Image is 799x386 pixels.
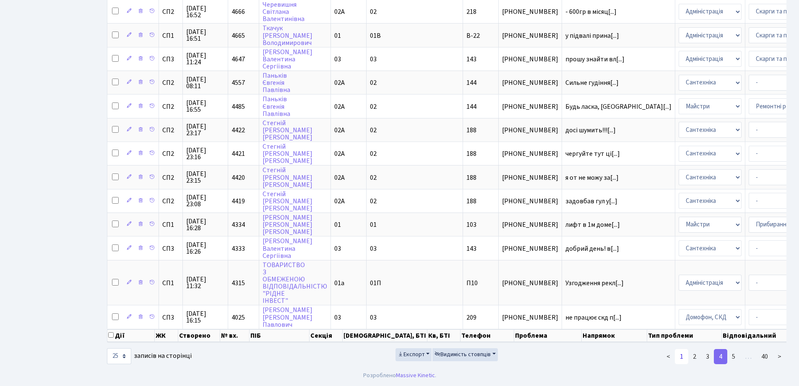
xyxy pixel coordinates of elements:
[263,237,312,260] a: [PERSON_NAME]ВалентинаСергіївна
[565,78,619,87] span: Сильне гудіння[...]
[502,280,558,286] span: [PHONE_NUMBER]
[263,142,312,165] a: Стегній[PERSON_NAME][PERSON_NAME]
[398,350,425,359] span: Експорт
[186,52,224,66] span: [DATE] 11:24
[466,173,476,182] span: 188
[466,278,478,288] span: П10
[232,220,245,229] span: 4334
[565,126,616,135] span: досі шумить!!![...]
[466,78,476,87] span: 144
[232,31,245,40] span: 4665
[370,173,377,182] span: 02
[675,349,688,364] a: 1
[162,56,179,63] span: СП3
[334,220,341,229] span: 01
[178,329,221,342] th: Створено
[263,47,312,71] a: [PERSON_NAME]ВалентинаСергіївна
[370,7,377,16] span: 02
[396,371,435,380] a: Massive Kinetic
[186,171,224,184] span: [DATE] 23:15
[427,329,461,342] th: Кв, БТІ
[466,55,476,64] span: 143
[466,220,476,229] span: 103
[688,349,701,364] a: 2
[466,126,476,135] span: 188
[435,350,491,359] span: Видимість стовпців
[370,149,377,158] span: 02
[334,313,341,322] span: 03
[502,245,558,252] span: [PHONE_NUMBER]
[155,329,178,342] th: ЖК
[334,126,345,135] span: 02А
[232,126,245,135] span: 4422
[220,329,250,342] th: № вх.
[263,118,312,142] a: Стегній[PERSON_NAME][PERSON_NAME]
[232,7,245,16] span: 4666
[310,329,343,342] th: Секція
[502,32,558,39] span: [PHONE_NUMBER]
[334,31,341,40] span: 01
[334,149,345,158] span: 02А
[466,313,476,322] span: 209
[370,244,377,253] span: 03
[461,329,514,342] th: Телефон
[701,349,714,364] a: 3
[162,79,179,86] span: СП2
[370,78,377,87] span: 02
[107,348,131,364] select: записів на сторінці
[565,313,622,322] span: не працює скд п[...]
[186,147,224,160] span: [DATE] 23:16
[466,149,476,158] span: 188
[565,173,619,182] span: я от не можу за[...]
[162,280,179,286] span: СП1
[263,189,312,213] a: Стегній[PERSON_NAME][PERSON_NAME]
[107,329,155,342] th: Дії
[565,244,619,253] span: добрий день! в[...]
[370,197,377,206] span: 02
[565,149,620,158] span: чергуйте тут ці[...]
[162,198,179,205] span: СП2
[186,194,224,207] span: [DATE] 23:08
[232,197,245,206] span: 4419
[263,71,290,95] a: ПаньківЄвгеніяПавлівна
[565,7,617,16] span: - 600гр в місяц[...]
[232,244,245,253] span: 4333
[727,349,740,364] a: 5
[502,79,558,86] span: [PHONE_NUMBER]
[334,102,345,111] span: 02А
[502,150,558,157] span: [PHONE_NUMBER]
[502,8,558,15] span: [PHONE_NUMBER]
[466,31,480,40] span: В-22
[334,244,341,253] span: 03
[565,278,624,288] span: Узгодження рекл[...]
[186,123,224,137] span: [DATE] 23:17
[162,245,179,252] span: СП3
[263,260,327,306] a: ТОВАРИСТВОЗОБМЕЖЕНОЮВІДПОВІДАЛЬНІСТЮ"РІДНЕІНВЕСТ"
[466,102,476,111] span: 144
[232,173,245,182] span: 4420
[722,329,797,342] th: Відповідальний
[502,174,558,181] span: [PHONE_NUMBER]
[661,349,675,364] a: <
[343,329,427,342] th: [DEMOGRAPHIC_DATA], БТІ
[582,329,647,342] th: Напрямок
[502,221,558,228] span: [PHONE_NUMBER]
[186,242,224,255] span: [DATE] 16:26
[232,55,245,64] span: 4647
[466,197,476,206] span: 188
[502,127,558,134] span: [PHONE_NUMBER]
[502,103,558,110] span: [PHONE_NUMBER]
[466,7,476,16] span: 218
[565,102,671,111] span: Будь ласка, [GEOGRAPHIC_DATA][...]
[370,55,377,64] span: 03
[162,221,179,228] span: СП1
[334,278,344,288] span: 01а
[370,102,377,111] span: 02
[186,76,224,89] span: [DATE] 08:11
[162,150,179,157] span: СП2
[186,310,224,324] span: [DATE] 16:15
[502,198,558,205] span: [PHONE_NUMBER]
[232,278,245,288] span: 4315
[363,371,436,380] div: Розроблено .
[186,100,224,113] span: [DATE] 16:55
